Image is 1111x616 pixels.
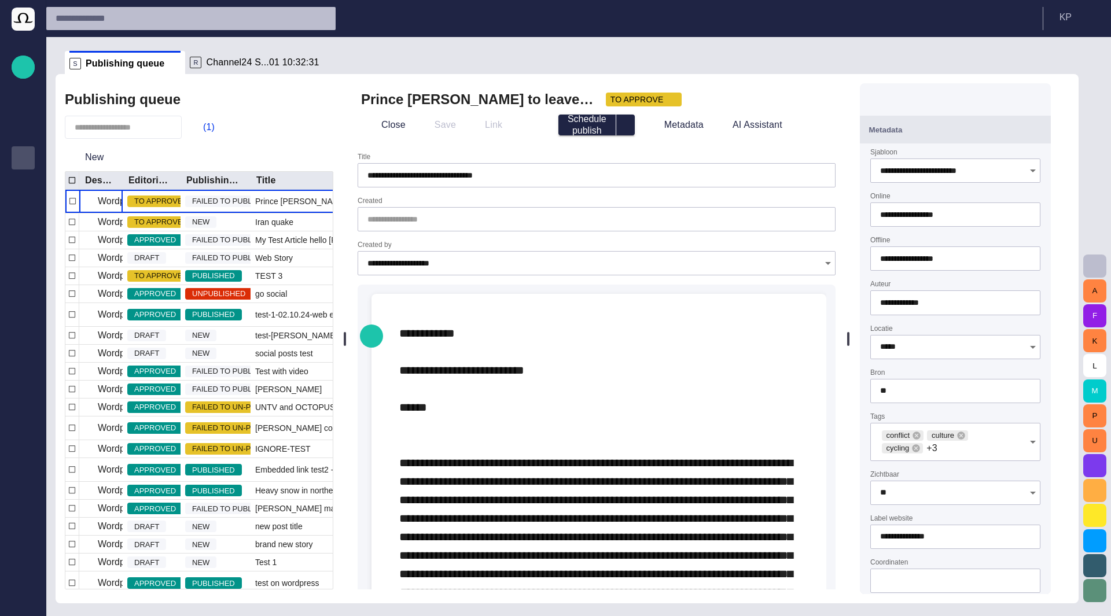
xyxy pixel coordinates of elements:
div: cycling [882,443,924,453]
p: Wordpress Reunion [98,382,179,396]
div: Publishing queue [12,146,35,169]
p: Wordpress Reunion [98,269,179,283]
span: NEW [185,539,216,551]
span: NEW [185,557,216,569]
span: Publishing queue [16,151,30,165]
span: APPROVED [127,366,183,377]
label: Zichtbaar [870,469,899,479]
span: DRAFT [127,330,166,341]
label: Tags [870,411,885,421]
span: Administration [16,220,30,234]
p: Wordpress Reunion [98,400,179,414]
label: Online [870,191,891,201]
ul: main menu [12,100,35,424]
span: TO APPROVE [127,196,190,207]
p: Wordpress Reunion [98,215,179,229]
button: M [1083,379,1106,403]
span: APPROVED [127,288,183,300]
span: Web Story [255,252,293,264]
span: test-adam [255,330,337,341]
div: Destination [85,175,113,186]
p: Octopus [16,405,30,417]
p: Media [16,197,30,209]
button: Open [1025,485,1041,501]
p: Wordpress Reunion [98,287,179,301]
p: Wordpress Reunion [98,463,179,477]
span: APPROVED [127,443,183,455]
span: APPROVED [127,309,183,320]
span: DRAFT [127,348,166,359]
div: conflict [882,430,924,441]
span: UNPUBLISHED [185,288,252,300]
span: Heavy snow in northern Japan [255,485,426,496]
button: New [65,147,124,168]
span: APPROVED [127,503,183,515]
span: Media-test with filter [16,244,30,257]
div: RChannel24 S...01 10:32:31 [185,51,340,74]
p: Administration [16,220,30,232]
div: [PERSON_NAME]'s media (playout) [12,262,35,285]
span: +3 [926,443,937,453]
span: TO APPROVE [127,216,190,228]
p: Wordpress Reunion [98,233,179,247]
p: Wordpress Reunion [98,364,179,378]
p: Wordpress Reunion [98,519,179,533]
span: Publishing queue KKK [16,174,30,188]
span: DRAFT [127,252,166,264]
span: PUBLISHED [185,270,242,282]
span: TO APPROVE [127,270,190,282]
p: Wordpress Reunion [98,251,179,265]
label: Locatie [870,323,893,333]
p: Wordpress Reunion [98,346,179,360]
span: [PERSON_NAME]'s media (playout) [16,267,30,281]
p: S [69,58,81,69]
p: Editorial Admin [16,336,30,348]
button: A [1083,279,1106,303]
span: NEW [185,521,216,533]
span: UNTV and OCTOPUS [255,401,335,413]
span: NEW [185,348,216,359]
label: Offline [870,235,890,245]
span: Social Media [16,313,30,327]
span: FAILED TO PUBLISH [185,503,271,515]
p: Wordpress Reunion [98,537,179,551]
p: Wordpress Reunion [98,555,179,569]
p: Media-test with filter [16,244,30,255]
p: Publishing queue [16,151,30,163]
span: Embedded link test2 - DJ - 24.09.24 [255,464,378,475]
span: DRAFT [127,539,166,551]
span: DRAFT [127,521,166,533]
span: PUBLISHED [185,464,242,476]
p: Wordpress Reunion [98,421,179,435]
span: Publishing queue [86,58,164,69]
span: TO APPROVE [610,94,664,105]
span: FAILED TO UN-PUBLISH [185,443,285,455]
span: Metadata [869,126,903,134]
label: Sjabloon [870,147,897,157]
button: Close [361,115,410,135]
span: APPROVED [127,401,183,413]
div: Button group with publish options [558,115,635,135]
button: KP [1050,7,1104,28]
span: Editorial Admin [16,336,30,350]
span: PUBLISHED [185,485,242,497]
span: Media [16,197,30,211]
button: TO APPROVE [606,93,682,106]
button: Open [1025,163,1041,179]
span: Iveta Bartošová [255,383,322,395]
div: Publishing status [186,175,241,186]
span: FAILED TO PUBLISH [185,234,271,246]
button: F [1083,304,1106,327]
p: Wordpress Reunion [98,501,179,515]
label: Label website [870,513,913,523]
span: FAILED TO PUBLISH [185,366,271,377]
button: (1) [186,117,220,138]
span: go social [255,288,287,300]
p: Wordpress Reunion [98,484,179,497]
span: APPROVED [127,422,183,434]
button: AI Assistant [712,115,786,135]
p: AI Assistant [16,382,30,394]
span: Prince William to leave the military [255,196,419,207]
p: [URL][DOMAIN_NAME] [16,359,30,371]
span: FAILED TO PUBLISH [185,196,271,207]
